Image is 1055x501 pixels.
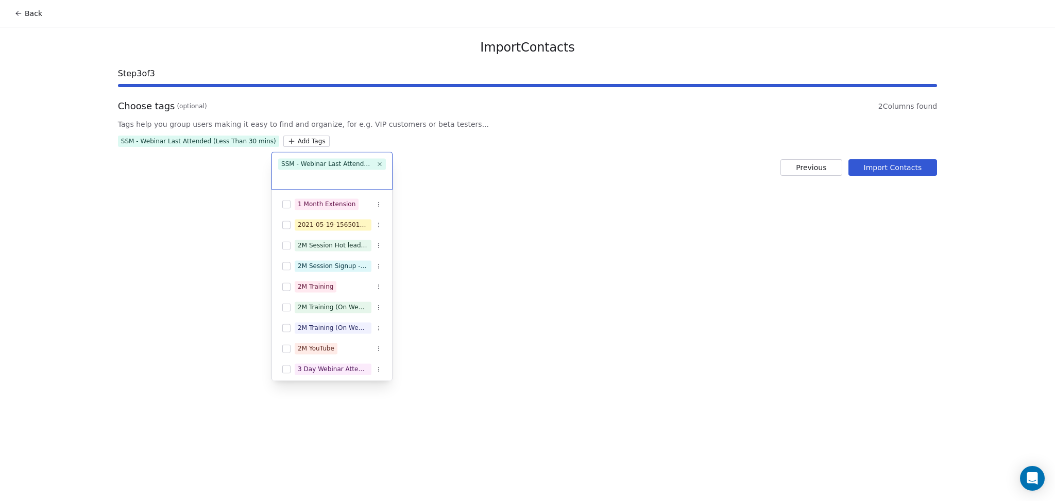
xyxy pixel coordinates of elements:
[298,220,368,229] div: 2021-05-19-1565016.csv
[298,261,368,271] div: 2M Session Signup - everwebinar
[298,199,355,209] div: 1 Month Extension
[298,303,368,312] div: 2M Training (On Website)
[298,344,334,353] div: 2M YouTube
[298,364,368,374] div: 3 Day Webinar Attendees
[281,159,373,169] div: SSM - Webinar Last Attended (Less Than 30 mins)
[298,241,368,250] div: 2M Session Hot lead - everwebinar
[298,323,368,332] div: 2M Training (On Website) - Completed
[298,282,333,291] div: 2M Training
